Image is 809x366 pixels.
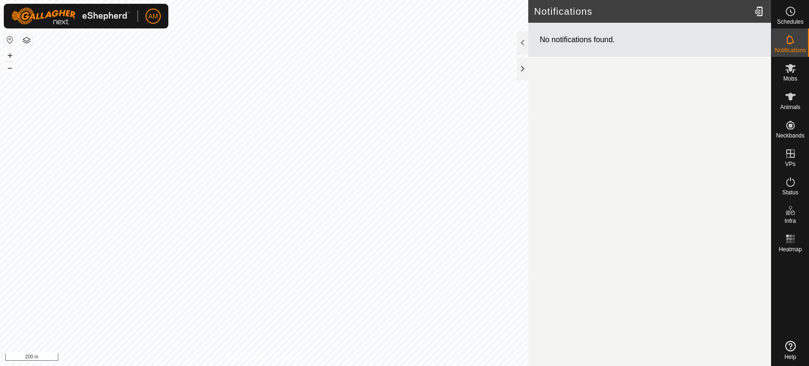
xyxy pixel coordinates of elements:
[4,34,16,46] button: Reset Map
[776,133,804,138] span: Neckbands
[785,161,795,167] span: VPs
[21,35,32,46] button: Map Layers
[772,337,809,364] a: Help
[779,247,802,252] span: Heatmap
[4,50,16,61] button: +
[777,19,803,25] span: Schedules
[528,23,771,57] div: No notifications found.
[148,11,158,21] span: AM
[534,6,751,17] h2: Notifications
[780,104,800,110] span: Animals
[274,354,302,362] a: Contact Us
[227,354,262,362] a: Privacy Policy
[775,47,806,53] span: Notifications
[11,8,130,25] img: Gallagher Logo
[4,62,16,73] button: –
[784,218,796,224] span: Infra
[783,76,797,82] span: Mobs
[784,354,796,360] span: Help
[782,190,798,195] span: Status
